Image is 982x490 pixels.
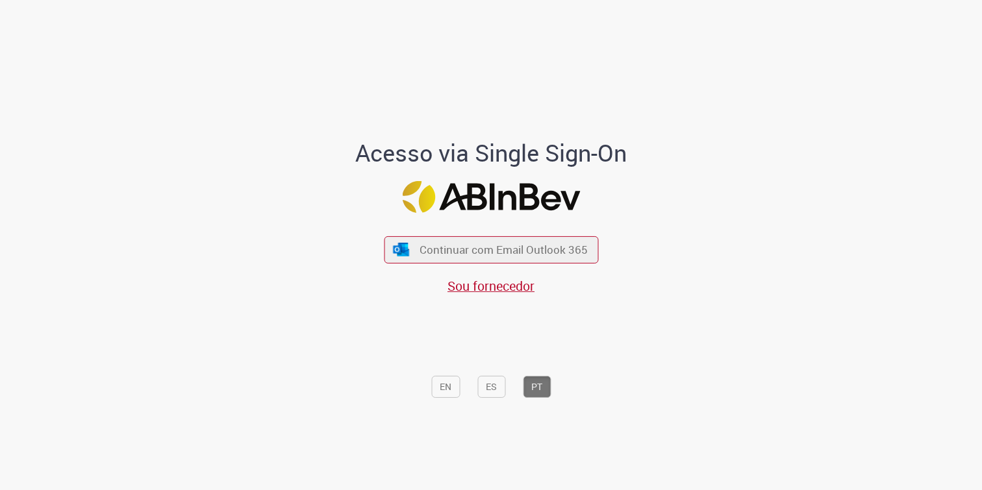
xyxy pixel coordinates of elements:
[477,376,505,398] button: ES
[311,140,672,166] h1: Acesso via Single Sign-On
[384,236,598,263] button: ícone Azure/Microsoft 360 Continuar com Email Outlook 365
[431,376,460,398] button: EN
[392,243,410,256] img: ícone Azure/Microsoft 360
[523,376,551,398] button: PT
[402,181,580,213] img: Logo ABInBev
[420,242,588,257] span: Continuar com Email Outlook 365
[447,277,535,295] a: Sou fornecedor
